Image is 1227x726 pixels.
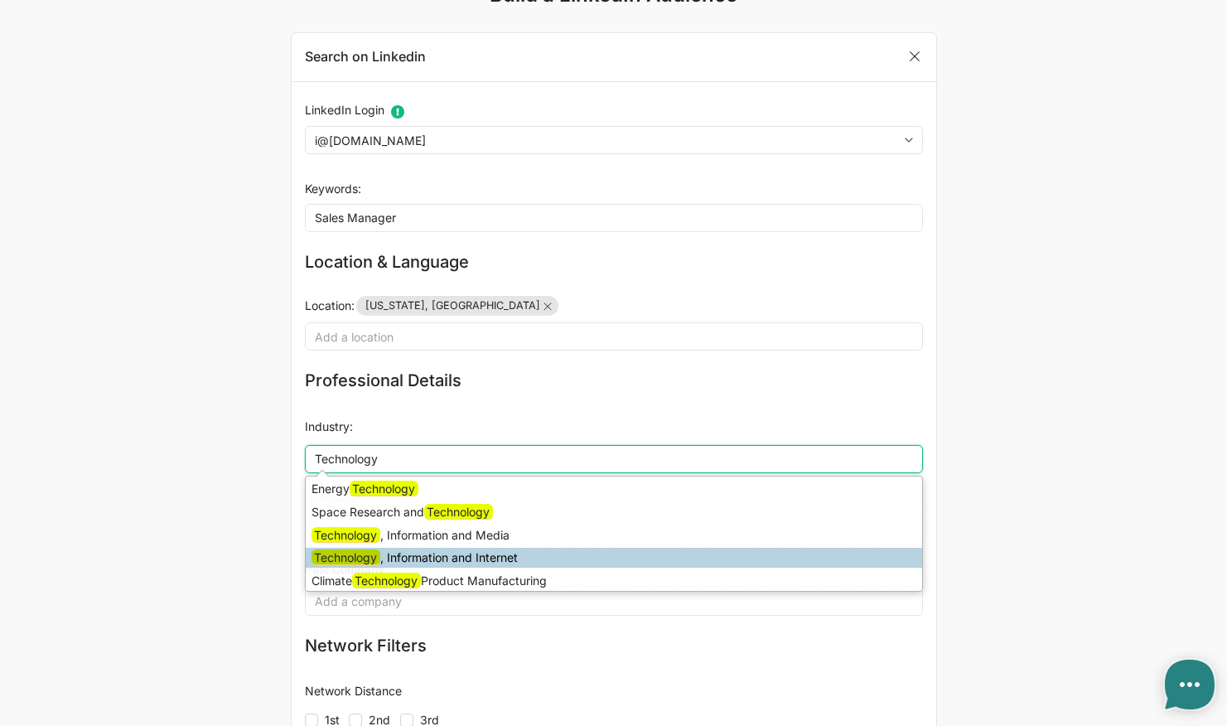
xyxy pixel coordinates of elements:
[305,445,923,473] input: Add an industry
[306,571,922,591] li: Climate Product Manufacturing
[305,588,923,616] input: Add a company
[305,636,427,657] legend: Network Filters
[305,252,469,273] legend: Location & Language
[305,476,923,592] ul: Results List
[305,298,355,313] label: Location:
[312,527,381,543] mark: Technology
[352,573,422,588] mark: Technology
[305,50,923,65] div: Search on Linkedin
[305,370,461,392] legend: Professional Details
[356,296,559,316] span: [US_STATE], [GEOGRAPHIC_DATA]
[305,174,361,204] label: Keywords:
[305,204,923,232] input: Search
[305,676,402,706] label: Network Distance
[306,480,922,500] li: Energy
[535,297,560,316] a: Close
[306,525,922,545] li: , Information and Media
[305,322,923,351] input: Add a location
[305,412,353,442] label: Industry:
[306,548,922,568] li: , Information and Internet
[305,95,404,125] label: LinkedIn Login
[306,502,922,522] li: Space Research and
[312,549,381,565] mark: Technology
[350,481,419,496] mark: Technology
[898,43,931,68] a: Close
[424,504,494,520] mark: Technology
